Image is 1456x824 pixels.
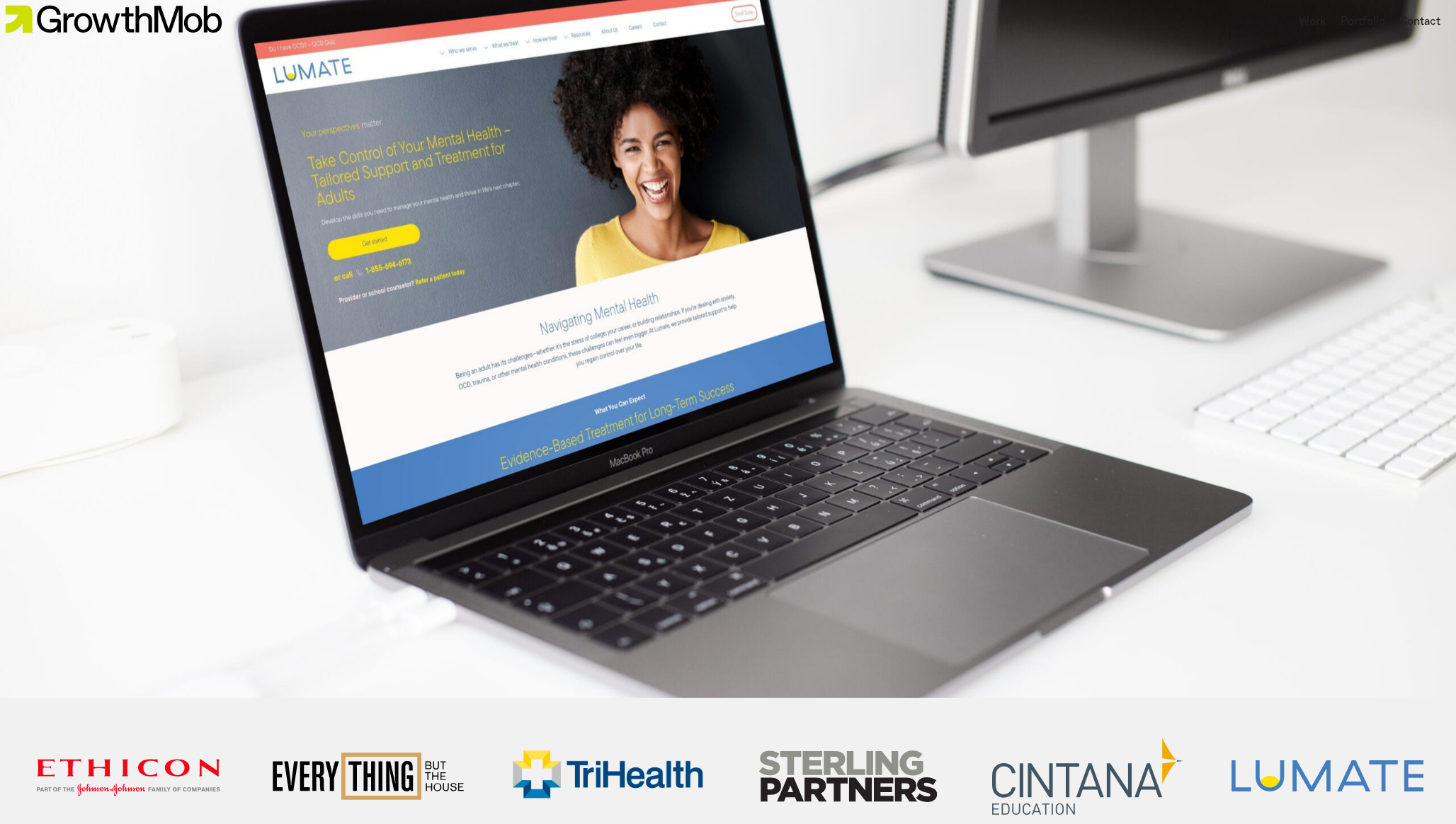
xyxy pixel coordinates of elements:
[16,737,241,820] a: ethicon-logo
[273,753,465,800] img: Home 2
[1341,13,1385,30] a: Portfolio
[1399,13,1440,30] a: Contact
[512,738,704,814] img: Home 3
[1232,760,1423,791] img: Home 6
[33,754,224,798] img: Home 1
[1299,13,1326,30] a: Work
[752,743,944,810] img: Home 4
[1292,10,1448,34] nav: Main nav
[1215,743,1440,813] a: Lumate-Logo-lt
[992,738,1184,816] img: Home 5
